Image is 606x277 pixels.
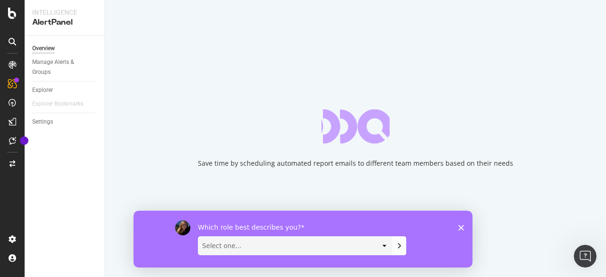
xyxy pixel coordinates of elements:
a: Manage Alerts & Groups [32,57,98,77]
iframe: Survey by Laura from Botify [134,211,472,268]
a: Settings [32,117,98,127]
div: Explorer [32,85,53,95]
div: Tooltip anchor [20,136,28,145]
div: Settings [32,117,53,127]
div: Manage Alerts & Groups [32,57,89,77]
div: Explorer Bookmarks [32,99,83,109]
div: Overview [32,44,55,54]
div: Intelligence [32,8,97,17]
a: Overview [32,44,98,54]
a: Explorer [32,85,98,95]
div: AlertPanel [32,17,97,28]
div: Save time by scheduling automated report emails to different team members based on their needs [198,159,513,168]
iframe: Intercom live chat [574,245,597,268]
a: Explorer Bookmarks [32,99,93,109]
div: animation [321,109,390,143]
